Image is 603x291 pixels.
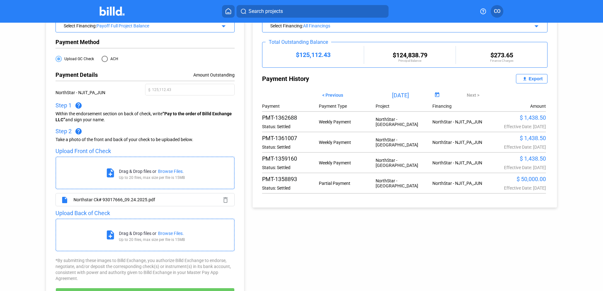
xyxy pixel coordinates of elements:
div: NorthStar - NJIT_PA_JUN [56,84,145,102]
span: “Pay to the order of Billd Exchange LLC” [56,111,232,122]
div: $ 1,438.50 [489,114,546,121]
div: NorthStar - NJIT_PA_JUN [432,181,489,186]
mat-icon: delete_outline [222,196,229,204]
mat-icon: help [75,102,82,109]
div: Effective Date: [DATE] [489,145,546,150]
div: PMT-1362688 [262,114,319,121]
span: ACH [108,56,118,61]
div: $ 1,438.50 [489,135,546,141]
div: Effective Date: [DATE] [489,185,546,191]
div: Step 2 [56,128,235,135]
mat-icon: note_add [105,168,116,178]
button: < Previous [318,90,348,100]
div: Upload Back of Check [56,209,235,217]
span: Upload GC Check [62,56,94,61]
div: Payment [262,104,319,109]
div: PMT-1359160 [262,155,319,162]
div: Status: Settled [262,124,319,129]
mat-icon: note_add [105,230,116,240]
div: Upload Front of Check [56,147,235,155]
div: $125,112.43 [262,51,364,59]
div: Drag & Drop files or [119,231,156,236]
div: Principal Balance [364,59,455,62]
div: Amount [530,104,546,109]
span: : [302,23,303,28]
div: NorthStar - NJIT_PA_JUN [432,119,489,124]
div: Status: Settled [262,165,319,170]
div: Effective Date: [DATE] [489,124,546,129]
div: NorthStar - [GEOGRAPHIC_DATA] [376,158,432,168]
div: Select Financing [270,22,512,28]
div: Payoff Full Project Balance [97,23,210,28]
div: NorthStar - NJIT_PA_JUN [432,140,489,145]
img: Billd Company Logo [100,7,125,16]
button: Next > [462,90,484,100]
div: Within the endorsement section on back of check, write and sign your name. [56,111,235,123]
mat-icon: insert_drive_file [61,196,68,204]
div: Weekly Payment [319,160,376,165]
div: NorthStar - [GEOGRAPHIC_DATA] [376,137,432,147]
mat-icon: file_upload [521,75,529,83]
div: Weekly Payment [319,119,376,124]
div: Payment Type [319,104,376,109]
span: Search projects [249,8,283,15]
div: Payment Details [56,71,145,78]
div: $ 1,438.50 [489,155,546,162]
div: Step 1 [56,102,235,109]
div: Select Financing [64,22,210,28]
span: Next > [467,93,479,98]
div: All Financings [303,23,512,28]
div: Payment Method [56,39,235,45]
div: Export [529,76,542,81]
div: Up to 20 files, max size per file is 15MB [119,237,185,242]
div: Weekly Payment [319,140,376,145]
span: : [96,23,97,28]
div: $273.65 [456,51,547,59]
div: *By submitting these images to Billd Exchange, you authorize Billd Exchange to endorse, negotiate... [56,258,235,282]
div: Amount Outstanding [145,71,235,78]
mat-icon: arrow_drop_down [219,21,226,29]
div: Drag & Drop files or [119,169,156,174]
div: Effective Date: [DATE] [489,165,546,170]
button: Export [516,74,547,83]
div: NorthStar - [GEOGRAPHIC_DATA] [376,117,432,127]
button: Search projects [237,5,389,18]
div: Browse Files. [158,169,184,174]
div: Up to 20 files, max size per file is 15MB [119,175,185,180]
div: Total Outstanding Balance [266,39,331,45]
mat-icon: arrow_drop_down [532,21,539,29]
div: PMT-1361007 [262,135,319,141]
button: Open calendar [433,91,442,100]
button: CO [491,5,503,18]
mat-icon: help [75,128,82,135]
div: NorthStar - [GEOGRAPHIC_DATA] [376,178,432,188]
div: Browse Files. [158,231,184,236]
div: Financing [432,104,489,109]
div: Status: Settled [262,185,319,191]
div: Northstar Ck# 93017666_09.24.2025.pdf [73,197,155,202]
div: $124,838.79 [364,51,455,59]
div: PMT-1358893 [262,176,319,182]
div: Partial Payment [319,181,376,186]
span: CO [494,8,501,15]
input: 0.00 [152,85,231,94]
div: Payment History [262,74,405,83]
div: Finance Charges [456,59,547,62]
span: $ [148,85,152,94]
div: Project [376,104,432,109]
div: NorthStar - NJIT_PA_JUN [432,160,489,165]
div: $ 50,000.00 [489,176,546,182]
div: Take a photo of the front and back of your check to be uploaded below. [56,137,235,143]
span: < Previous [322,93,343,98]
div: Status: Settled [262,145,319,150]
